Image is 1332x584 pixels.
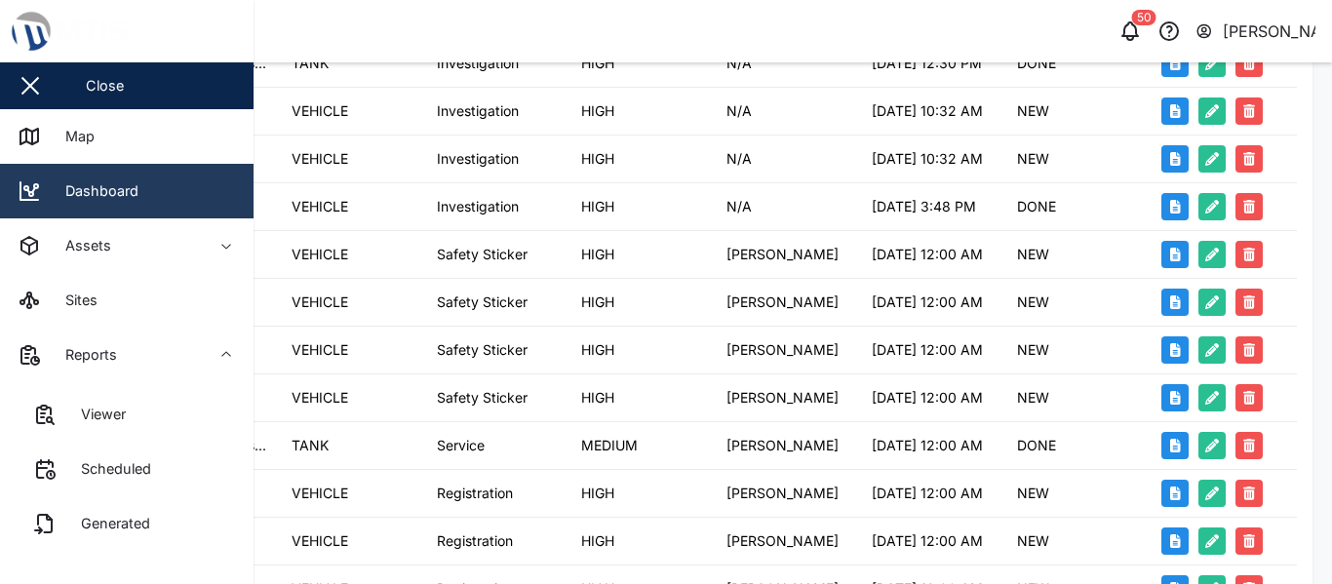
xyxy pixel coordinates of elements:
div: Close [86,75,124,97]
div: Dashboard [51,180,138,202]
div: HIGH [581,339,614,361]
div: Scheduled [66,458,151,480]
div: [DATE] 10:32 AM [872,148,983,170]
div: VEHICLE [292,196,348,217]
div: NEW [1017,100,1049,122]
div: DONE [1017,196,1056,217]
div: Safety Sticker [437,292,528,313]
div: VEHICLE [292,530,348,552]
div: Investigation [437,53,519,74]
div: Sites [51,290,98,311]
div: [PERSON_NAME] [726,244,839,265]
div: HIGH [581,100,614,122]
div: MEDIUM [581,435,638,456]
div: HIGH [581,244,614,265]
div: Investigation [437,100,519,122]
button: [PERSON_NAME] [1195,18,1316,45]
div: Map [51,126,95,147]
div: VEHICLE [292,100,348,122]
div: NEW [1017,387,1049,409]
div: NEW [1017,292,1049,313]
a: Scheduled [16,442,238,496]
div: 50 [1132,10,1156,25]
div: Safety Sticker [437,244,528,265]
div: Registration [437,530,513,552]
div: HIGH [581,483,614,504]
img: Main Logo [10,10,263,53]
div: [DATE] 12:00 AM [872,292,983,313]
div: [PERSON_NAME] [726,292,839,313]
div: [DATE] 12:00 AM [872,244,983,265]
div: [DATE] 12:00 AM [872,387,983,409]
div: NEW [1017,148,1049,170]
div: VEHICLE [292,483,348,504]
div: [PERSON_NAME] [726,530,839,552]
div: HIGH [581,530,614,552]
div: TANK [292,435,329,456]
div: N/A [726,148,752,170]
div: [DATE] 12:00 AM [872,339,983,361]
div: DONE [1017,53,1056,74]
div: [PERSON_NAME] [726,387,839,409]
div: Reports [51,344,117,366]
div: Viewer [66,404,126,425]
div: Safety Sticker [437,339,528,361]
div: HIGH [581,148,614,170]
div: [DATE] 12:30 PM [872,53,982,74]
div: [PERSON_NAME] [726,435,839,456]
div: Assets [51,235,111,256]
div: HIGH [581,53,614,74]
div: Service [437,435,485,456]
div: Registration [437,483,513,504]
div: N/A [726,53,752,74]
div: [PERSON_NAME] [1223,19,1316,44]
div: TANK [292,53,329,74]
div: VEHICLE [292,292,348,313]
div: HIGH [581,196,614,217]
div: VEHICLE [292,148,348,170]
a: Generated [16,496,238,551]
div: DONE [1017,435,1056,456]
div: [DATE] 3:48 PM [872,196,976,217]
div: [DATE] 12:00 AM [872,530,983,552]
div: Investigation [437,148,519,170]
div: NEW [1017,339,1049,361]
div: Generated [66,513,150,534]
div: NEW [1017,530,1049,552]
div: Investigation [437,196,519,217]
a: Viewer [16,387,238,442]
div: VEHICLE [292,387,348,409]
div: NEW [1017,483,1049,504]
div: [PERSON_NAME] [726,483,839,504]
div: NEW [1017,244,1049,265]
div: [PERSON_NAME] [726,339,839,361]
div: [DATE] 12:00 AM [872,483,983,504]
div: HIGH [581,292,614,313]
div: Safety Sticker [437,387,528,409]
div: HIGH [581,387,614,409]
div: [DATE] 12:00 AM [872,435,983,456]
div: [DATE] 10:32 AM [872,100,983,122]
div: VEHICLE [292,244,348,265]
div: N/A [726,196,752,217]
div: N/A [726,100,752,122]
div: VEHICLE [292,339,348,361]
